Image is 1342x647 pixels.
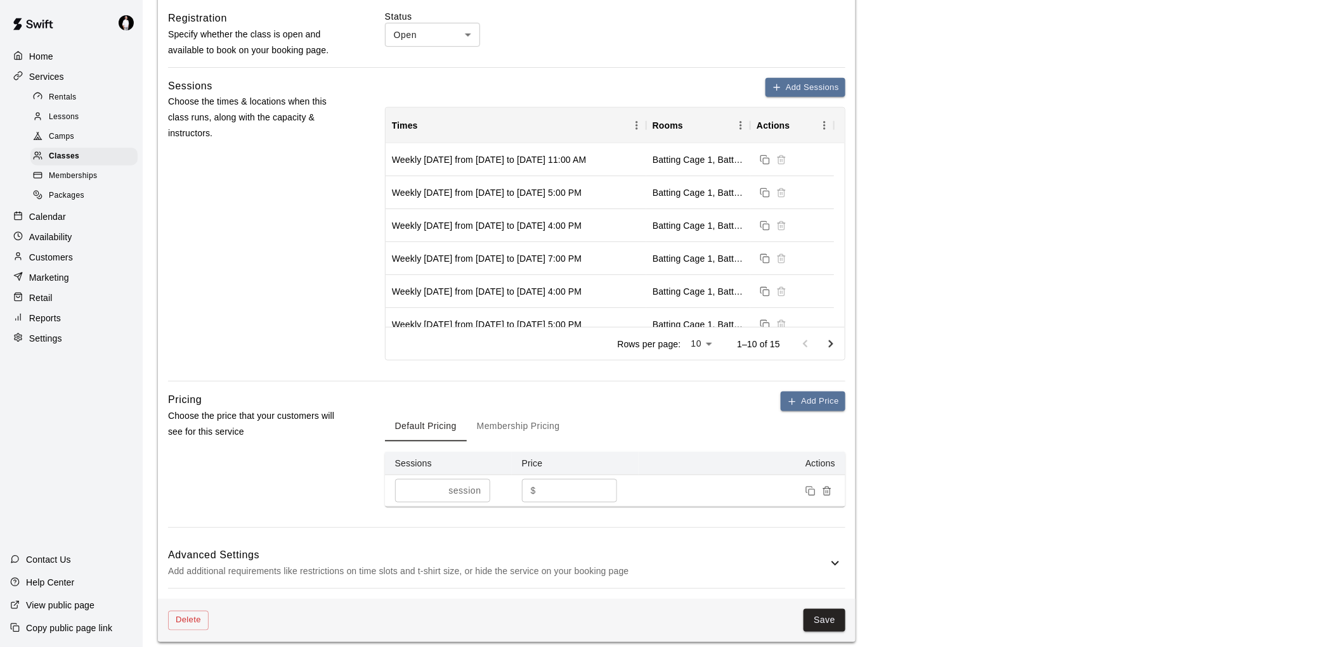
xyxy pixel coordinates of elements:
[10,67,133,86] div: Services
[10,329,133,348] a: Settings
[773,318,790,328] span: Session cannot be deleted because it is in the past
[49,131,74,143] span: Camps
[757,151,773,168] button: Duplicate sessions
[29,50,53,63] p: Home
[168,27,344,58] p: Specify whether the class is open and available to book on your booking page.
[10,268,133,287] a: Marketing
[30,89,138,106] div: Rentals
[392,186,582,199] div: Weekly on Wednesday from 8/27/2025 to 12/31/2025 at 5:00 PM
[757,108,790,143] div: Actions
[168,611,209,631] button: Delete
[392,219,582,232] div: Weekly on Sunday from 8/24/2025 to 12/31/2025 at 4:00 PM
[386,108,646,143] div: Times
[10,248,133,267] a: Customers
[773,153,790,163] span: Sessions cannot be deleted because they already have registrations. Please use the Calendar page ...
[168,563,828,579] p: Add additional requirements like restrictions on time slots and t-shirt size, or hide the service...
[10,227,133,247] a: Availability
[653,219,744,232] div: Batting Cage 1, Batting Cage 2
[757,250,773,267] button: Duplicate sessions
[531,484,536,497] p: $
[418,117,436,134] button: Sort
[385,10,845,23] label: Status
[653,252,744,265] div: Batting Cage 1, Batting Cage 2, Batting Cage 3
[385,452,512,475] th: Sessions
[385,411,467,442] button: Default Pricing
[119,15,134,30] img: Travis Hamilton
[818,331,844,357] button: Go to next page
[653,285,744,298] div: Batting Cage 1, Batting Cage 2, Batting Cage 3
[29,291,53,304] p: Retail
[49,150,79,163] span: Classes
[617,338,681,350] p: Rows per page:
[29,210,66,223] p: Calendar
[168,94,344,142] p: Choose the times & locations when this class runs, along with the capacity & instructors.
[30,187,138,205] div: Packages
[49,189,84,202] span: Packages
[10,47,133,66] a: Home
[757,184,773,201] button: Duplicate sessions
[467,411,570,442] button: Membership Pricing
[731,116,750,135] button: Menu
[10,207,133,226] a: Calendar
[653,318,744,331] div: Batting Cage 1, Batting Cage 2
[392,252,582,265] div: Weekly on Thursday from 8/21/2025 to 12/31/2025 at 7:00 PM
[392,108,418,143] div: Times
[49,111,79,124] span: Lessons
[30,108,138,126] div: Lessons
[30,147,143,167] a: Classes
[773,285,790,295] span: Session cannot be deleted because it is in the past
[646,108,750,143] div: Rooms
[765,78,845,98] button: Add Sessions
[802,483,819,499] button: Duplicate price
[30,127,143,147] a: Camps
[773,219,790,229] span: Sessions cannot be deleted because they already have registrations. Please use the Calendar page ...
[653,108,683,143] div: Rooms
[815,116,834,135] button: Menu
[168,547,828,563] h6: Advanced Settings
[168,392,202,408] h6: Pricing
[49,91,77,104] span: Rentals
[29,70,64,83] p: Services
[804,609,845,632] button: Save
[773,186,790,196] span: Sessions cannot be deleted because they already have registrations. Please use the Calendar page ...
[30,167,143,186] a: Memberships
[392,318,582,331] div: Weekly on Monday from 8/18/2025 to 12/31/2025 at 5:00 PM
[26,553,71,566] p: Contact Us
[683,117,701,134] button: Sort
[686,335,717,353] div: 10
[10,288,133,307] a: Retail
[737,338,780,350] p: 1–10 of 15
[10,309,133,328] a: Reports
[30,107,143,127] a: Lessons
[30,128,138,146] div: Camps
[29,251,73,264] p: Customers
[773,252,790,262] span: Sessions cannot be deleted because they already have registrations. Please use the Calendar page ...
[30,186,143,206] a: Packages
[392,153,587,166] div: Weekly on Saturday from 8/30/2025 to 12/31/2025 at 11:00 AM
[819,483,835,499] button: Remove price
[29,332,62,345] p: Settings
[448,484,481,497] p: session
[627,116,646,135] button: Menu
[26,576,74,589] p: Help Center
[168,10,227,27] h6: Registration
[750,108,834,143] div: Actions
[653,186,744,199] div: Batting Cage 1, Batting Cage 2, Batting Cage 3
[653,153,744,166] div: Batting Cage 1, Batting Cage 2, Batting Cage 3
[781,392,845,411] button: Add Price
[49,170,97,183] span: Memberships
[116,10,143,35] div: Travis Hamilton
[29,312,61,324] p: Reports
[757,316,773,333] button: Duplicate sessions
[29,231,72,243] p: Availability
[639,452,845,475] th: Actions
[168,408,344,440] p: Choose the price that your customers will see for this service
[385,23,480,46] div: Open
